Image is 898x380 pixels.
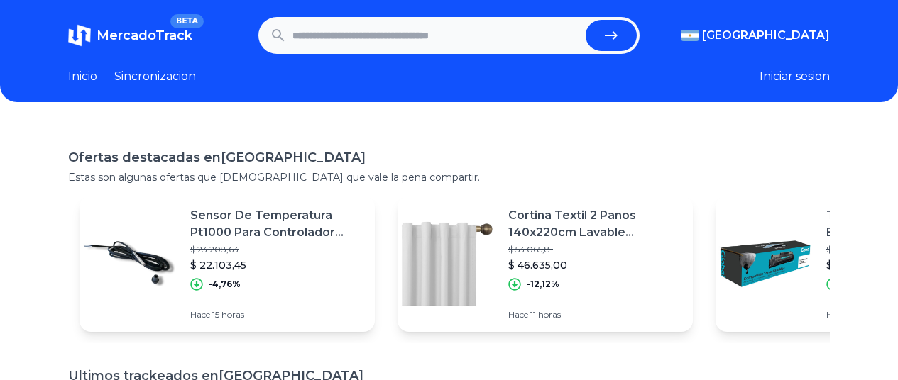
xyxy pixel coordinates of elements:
button: [GEOGRAPHIC_DATA] [681,27,830,44]
p: -4,76% [209,279,241,290]
h1: Ofertas destacadas en [GEOGRAPHIC_DATA] [68,147,830,167]
a: Sincronizacion [114,68,196,85]
p: Sensor De Temperatura Pt1000 Para Controlador (repuesto) [190,207,363,241]
a: MercadoTrackBETA [68,24,192,47]
p: Cortina Textil 2 Paños 140x220cm Lavable [PERSON_NAME] [PERSON_NAME] [508,207,681,241]
a: Featured imageCortina Textil 2 Paños 140x220cm Lavable [PERSON_NAME] [PERSON_NAME]$ 53.065,81$ 46... [398,196,693,332]
span: MercadoTrack [97,28,192,43]
p: Hace 11 horas [508,309,681,320]
p: -12,12% [527,279,559,290]
p: Estas son algunas ofertas que [DEMOGRAPHIC_DATA] que vale la pena compartir. [68,170,830,184]
p: $ 46.635,00 [508,258,681,272]
p: $ 53.065,81 [508,244,681,255]
img: MercadoTrack [68,24,91,47]
a: Inicio [68,68,97,85]
span: BETA [170,14,204,28]
a: Featured imageSensor De Temperatura Pt1000 Para Controlador (repuesto)$ 23.208,63$ 22.103,45-4,76... [80,196,375,332]
img: Argentina [681,30,699,41]
button: Iniciar sesion [760,68,830,85]
p: $ 23.208,63 [190,244,363,255]
img: Featured image [80,214,179,313]
p: Hace 15 horas [190,309,363,320]
img: Featured image [398,214,497,313]
p: $ 22.103,45 [190,258,363,272]
img: Featured image [716,214,815,313]
span: [GEOGRAPHIC_DATA] [702,27,830,44]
